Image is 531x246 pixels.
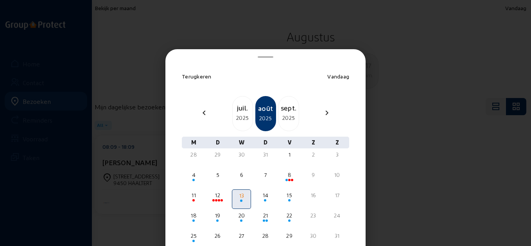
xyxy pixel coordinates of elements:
[257,191,274,199] div: 14
[233,192,250,200] div: 13
[230,137,253,148] div: W
[305,151,322,159] div: 2
[233,151,250,159] div: 30
[305,171,322,179] div: 9
[209,171,226,179] div: 5
[281,232,298,240] div: 29
[256,103,275,114] div: août
[301,137,325,148] div: Z
[185,212,203,219] div: 18
[322,108,332,118] mat-icon: chevron_right
[281,212,298,219] div: 22
[233,113,253,123] div: 2025
[209,191,226,199] div: 12
[182,137,206,148] div: M
[209,151,226,159] div: 29
[328,171,346,179] div: 10
[279,113,299,123] div: 2025
[233,232,250,240] div: 27
[233,102,253,113] div: juil.
[257,232,274,240] div: 28
[182,73,212,80] span: Terugkeren
[206,137,230,148] div: D
[256,114,275,123] div: 2025
[305,191,322,199] div: 16
[328,151,346,159] div: 3
[279,102,299,113] div: sept.
[328,212,346,219] div: 24
[257,212,274,219] div: 21
[257,171,274,179] div: 7
[278,137,301,148] div: V
[327,73,349,80] span: Vandaag
[185,232,203,240] div: 25
[233,171,250,179] div: 6
[281,191,298,199] div: 15
[325,137,349,148] div: Z
[328,191,346,199] div: 17
[209,232,226,240] div: 26
[185,191,203,199] div: 11
[281,151,298,159] div: 1
[185,171,203,179] div: 4
[257,151,274,159] div: 31
[305,212,322,219] div: 23
[209,212,226,219] div: 19
[305,232,322,240] div: 30
[233,212,250,219] div: 20
[328,232,346,240] div: 31
[253,137,277,148] div: D
[199,108,209,118] mat-icon: chevron_left
[281,171,298,179] div: 8
[185,151,203,159] div: 28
